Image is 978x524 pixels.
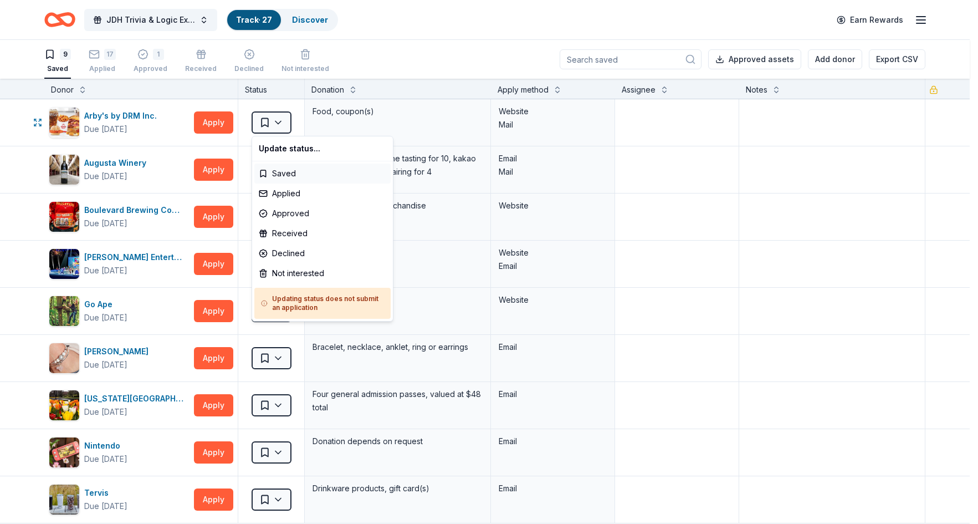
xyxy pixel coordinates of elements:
div: Update status... [254,139,391,159]
h5: Updating status does not submit an application [261,294,384,312]
div: Approved [254,204,391,223]
div: Applied [254,184,391,204]
div: Declined [254,243,391,263]
div: Saved [254,164,391,184]
div: Not interested [254,263,391,283]
div: Received [254,223,391,243]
